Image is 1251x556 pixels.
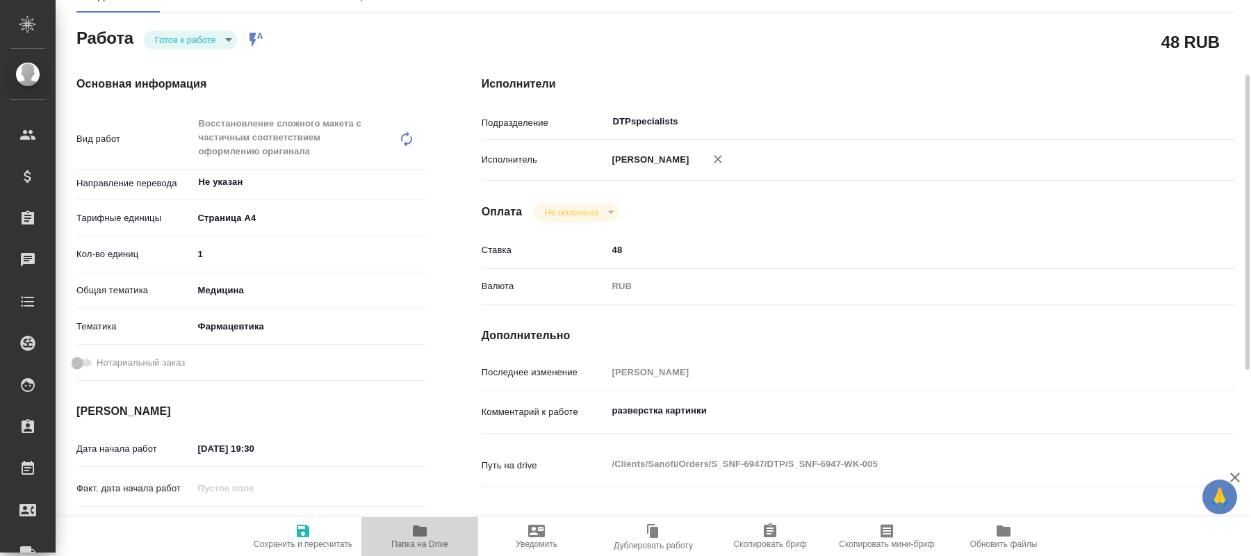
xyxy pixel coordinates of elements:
h2: Работа [76,24,133,49]
button: Не оплачена [540,206,602,218]
div: Готов к работе [144,31,237,49]
span: Обновить файлы [970,539,1038,549]
span: Нотариальный заказ [97,356,185,370]
p: Факт. дата начала работ [76,482,193,496]
input: ✎ Введи что-нибудь [193,439,315,459]
p: Тематика [76,320,193,334]
h2: 48 RUB [1161,30,1220,54]
textarea: /Clients/Sanofi/Orders/S_SNF-6947/DTP/S_SNF-6947-WK-005 [607,452,1173,476]
span: Сохранить и пересчитать [254,539,352,549]
p: Путь на drive [482,459,607,473]
p: Вид работ [76,132,193,146]
p: Дата начала работ [76,442,193,456]
button: Обновить файлы [945,517,1062,556]
div: Фармацевтика [193,315,426,338]
button: Папка на Drive [361,517,478,556]
h4: [PERSON_NAME] [76,403,426,420]
button: Уведомить [478,517,595,556]
span: Уведомить [516,539,557,549]
div: Готов к работе [533,203,619,222]
p: Исполнитель [482,153,607,167]
span: Скопировать мини-бриф [839,539,934,549]
button: Open [418,181,421,183]
input: ✎ Введи что-нибудь [193,514,315,534]
h4: Дополнительно [482,327,1236,344]
button: Скопировать мини-бриф [828,517,945,556]
p: Валюта [482,279,607,293]
p: Общая тематика [76,284,193,297]
input: Пустое поле [193,478,315,498]
button: Open [1166,120,1168,123]
input: Пустое поле [607,362,1173,382]
span: Дублировать работу [614,541,693,550]
button: 🙏 [1202,480,1237,514]
h4: Оплата [482,204,523,220]
button: Скопировать бриф [712,517,828,556]
span: Папка на Drive [391,539,448,549]
p: Последнее изменение [482,366,607,379]
p: [PERSON_NAME] [607,153,689,167]
div: Медицина [193,279,426,302]
button: Удалить исполнителя [703,144,733,174]
span: Скопировать бриф [733,539,806,549]
span: 🙏 [1208,482,1232,512]
input: ✎ Введи что-нибудь [193,244,426,264]
h4: Исполнители [482,76,1236,92]
p: Тарифные единицы [76,211,193,225]
button: Сохранить и пересчитать [245,517,361,556]
p: Подразделение [482,116,607,130]
input: ✎ Введи что-нибудь [607,240,1173,260]
div: RUB [607,275,1173,298]
h4: Основная информация [76,76,426,92]
p: Комментарий к работе [482,405,607,419]
p: Направление перевода [76,177,193,190]
p: Кол-во единиц [76,247,193,261]
button: Готов к работе [151,34,220,46]
button: Дублировать работу [595,517,712,556]
div: Страница А4 [193,206,426,230]
textarea: разверстка картинки [607,399,1173,423]
p: Ставка [482,243,607,257]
